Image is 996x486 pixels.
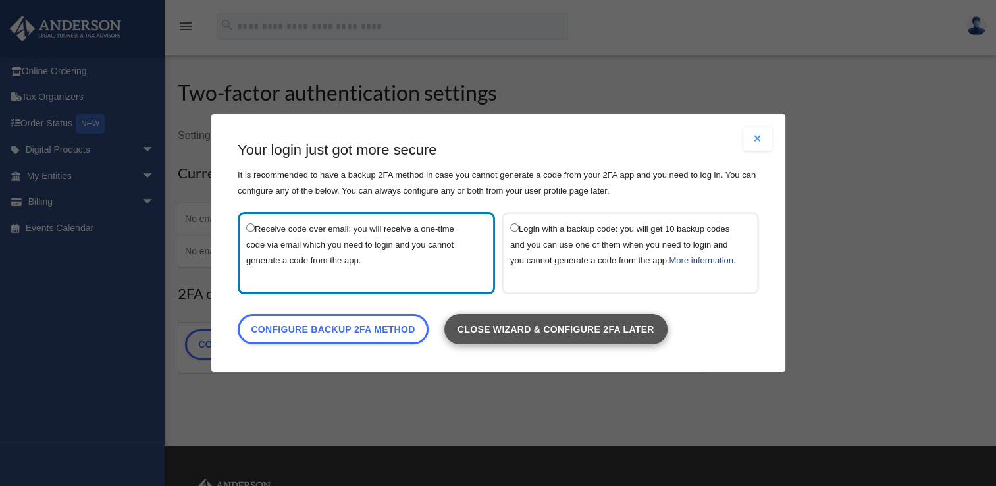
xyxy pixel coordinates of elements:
a: More information. [669,256,735,265]
input: Login with a backup code: you will get 10 backup codes and you can use one of them when you need ... [510,223,519,232]
a: Close wizard & configure 2FA later [444,314,667,344]
label: Receive code over email: you will receive a one-time code via email which you need to login and y... [246,221,473,286]
h3: Your login just got more secure [238,140,759,161]
a: Configure backup 2FA method [238,314,429,344]
input: Receive code over email: you will receive a one-time code via email which you need to login and y... [246,223,255,232]
p: It is recommended to have a backup 2FA method in case you cannot generate a code from your 2FA ap... [238,167,759,199]
label: Login with a backup code: you will get 10 backup codes and you can use one of them when you need ... [510,221,737,286]
button: Close modal [743,127,772,151]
